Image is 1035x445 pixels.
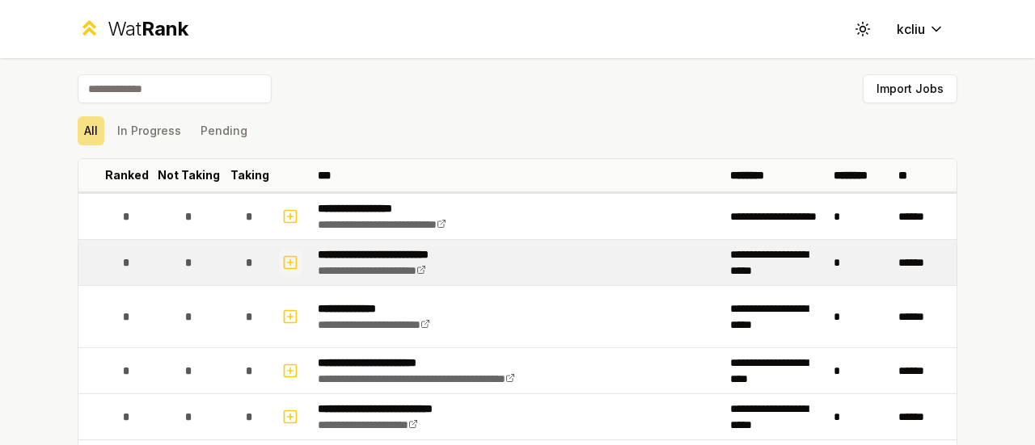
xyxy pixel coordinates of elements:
span: Rank [142,17,188,40]
a: WatRank [78,16,188,42]
div: Wat [108,16,188,42]
p: Ranked [105,167,149,183]
button: In Progress [111,116,188,145]
button: All [78,116,104,145]
p: Not Taking [158,167,220,183]
span: kcliu [897,19,925,39]
button: Import Jobs [863,74,957,103]
button: Pending [194,116,254,145]
p: Taking [230,167,269,183]
button: kcliu [884,15,957,44]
